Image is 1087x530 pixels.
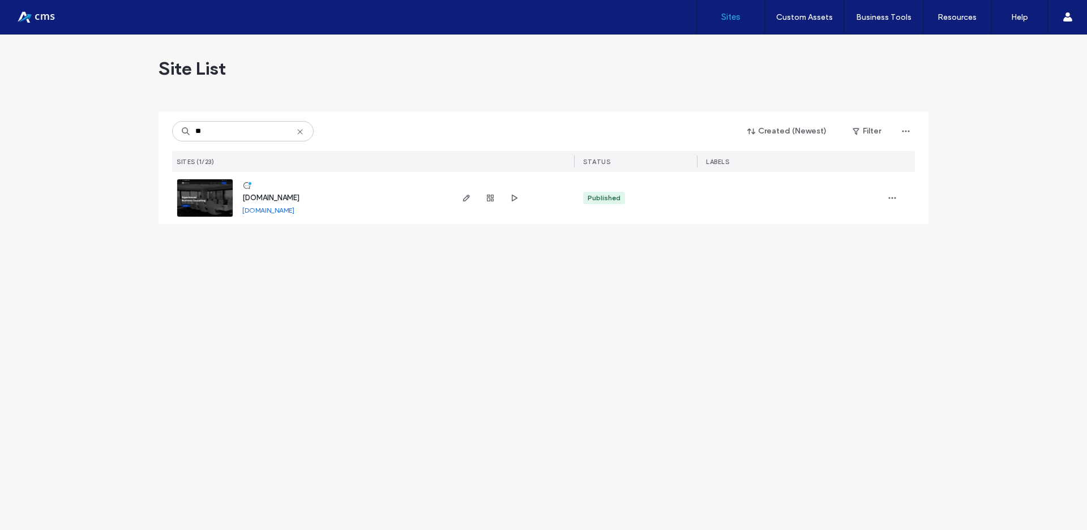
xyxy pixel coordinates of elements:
[242,206,294,214] a: [DOMAIN_NAME]
[721,12,741,22] label: Sites
[1011,12,1028,22] label: Help
[159,57,226,80] span: Site List
[738,122,837,140] button: Created (Newest)
[706,158,729,166] span: LABELS
[177,158,214,166] span: SITES (1/23)
[776,12,833,22] label: Custom Assets
[583,158,610,166] span: STATUS
[856,12,911,22] label: Business Tools
[242,193,299,202] a: [DOMAIN_NAME]
[588,193,620,203] div: Published
[938,12,977,22] label: Resources
[841,122,892,140] button: Filter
